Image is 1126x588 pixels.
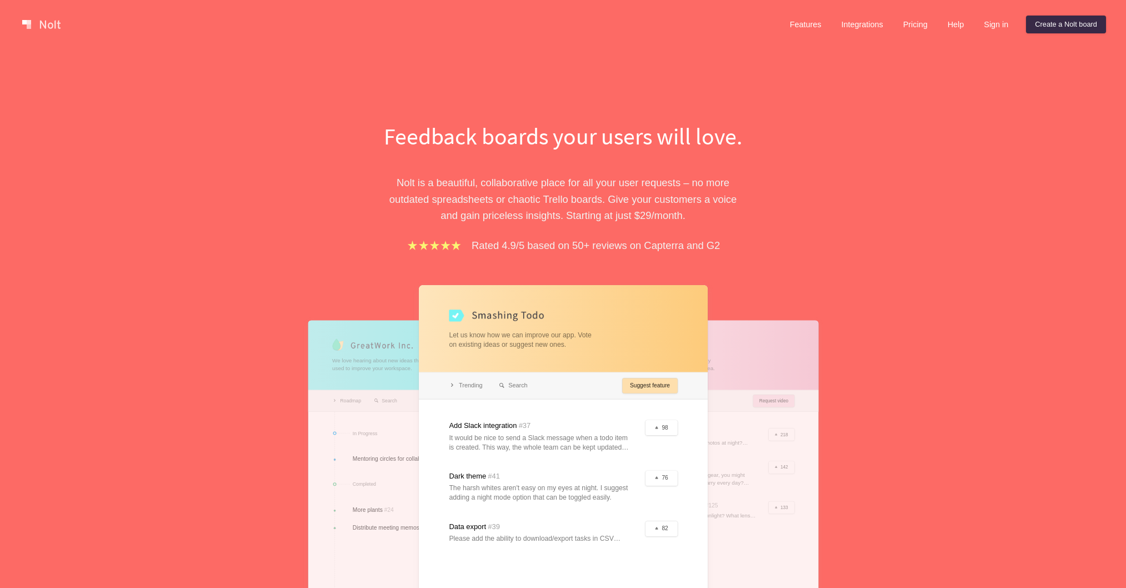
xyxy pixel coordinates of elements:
img: stars.b067e34983.png [406,239,463,252]
a: Create a Nolt board [1026,16,1106,33]
h1: Feedback boards your users will love. [372,120,755,152]
a: Pricing [894,16,937,33]
p: Rated 4.9/5 based on 50+ reviews on Capterra and G2 [472,237,720,253]
a: Help [939,16,973,33]
p: Nolt is a beautiful, collaborative place for all your user requests – no more outdated spreadshee... [372,175,755,223]
a: Sign in [975,16,1017,33]
a: Integrations [832,16,892,33]
a: Features [781,16,830,33]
